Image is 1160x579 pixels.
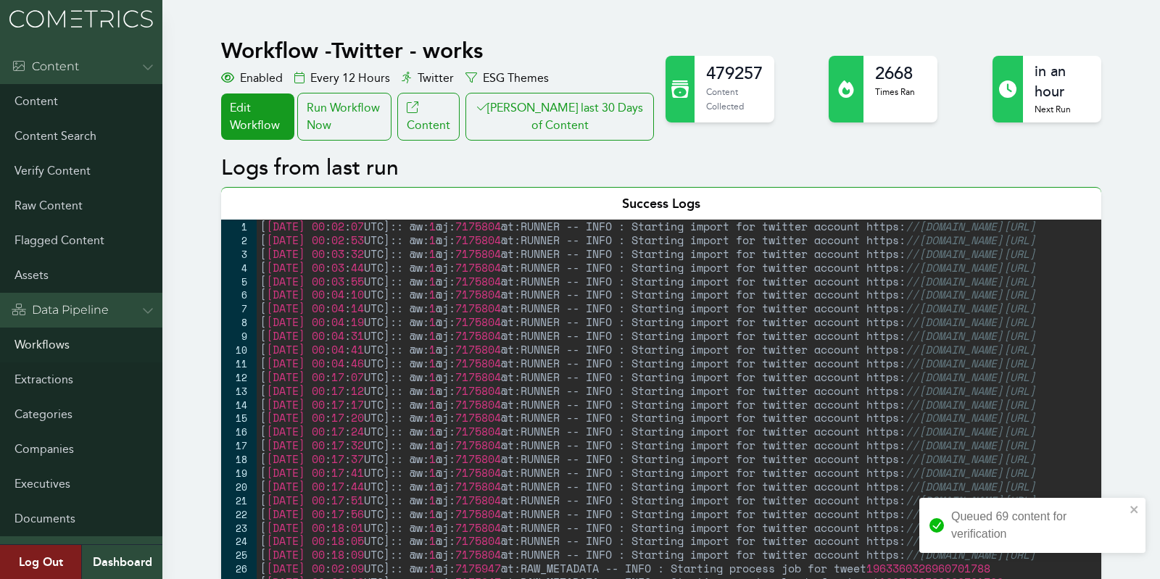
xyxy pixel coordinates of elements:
[221,233,257,247] div: 2
[1035,102,1090,117] p: Next Run
[221,521,257,535] div: 23
[706,85,763,113] p: Content Collected
[221,425,257,438] div: 16
[221,384,257,398] div: 13
[221,357,257,370] div: 11
[12,58,79,75] div: Content
[221,480,257,493] div: 20
[221,93,294,140] a: Edit Workflow
[465,70,549,87] div: ESG Themes
[221,155,1101,181] h2: Logs from last run
[402,70,454,87] div: Twitter
[465,93,654,141] button: [PERSON_NAME] last 30 Days of Content
[221,315,257,329] div: 8
[221,562,257,575] div: 26
[221,493,257,507] div: 21
[1130,504,1140,515] button: close
[221,398,257,412] div: 14
[221,534,257,548] div: 24
[875,85,915,99] p: Times Ran
[951,508,1125,543] div: Queued 69 content for verification
[221,220,257,233] div: 1
[706,62,763,85] h2: 479257
[221,507,257,521] div: 22
[221,343,257,357] div: 10
[12,301,109,319] div: Data Pipeline
[81,545,162,579] a: Dashboard
[397,93,460,141] a: Content
[221,275,257,288] div: 5
[297,93,391,141] div: Run Workflow Now
[221,187,1101,220] div: Success Logs
[221,70,283,87] div: Enabled
[221,370,257,384] div: 12
[221,466,257,480] div: 19
[221,261,257,275] div: 4
[221,38,657,64] h1: Workflow - Twitter - works
[221,411,257,425] div: 15
[221,438,257,452] div: 17
[221,247,257,261] div: 3
[294,70,390,87] div: Every 12 Hours
[221,329,257,343] div: 9
[221,288,257,301] div: 6
[221,301,257,315] div: 7
[875,62,915,85] h2: 2668
[1035,62,1090,102] h2: in an hour
[221,548,257,562] div: 25
[221,452,257,466] div: 18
